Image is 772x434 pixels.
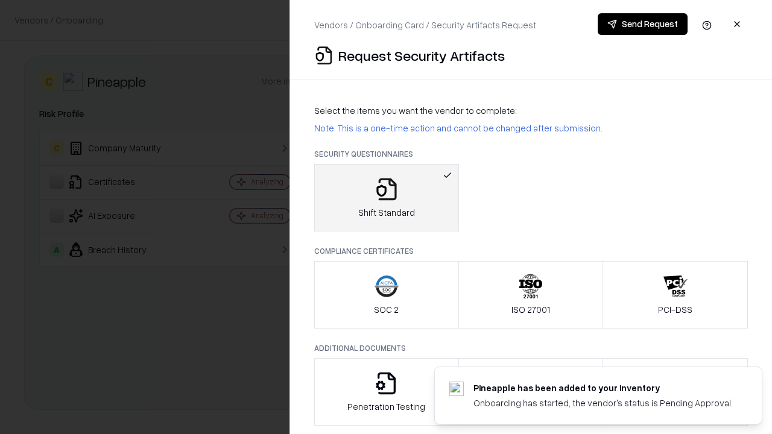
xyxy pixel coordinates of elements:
button: Shift Standard [314,164,459,231]
img: pineappleenergy.com [449,382,464,396]
p: PCI-DSS [658,303,692,316]
p: Penetration Testing [347,400,425,413]
button: PCI-DSS [603,261,748,329]
p: ISO 27001 [511,303,550,316]
button: Data Processing Agreement [603,358,748,426]
p: Note: This is a one-time action and cannot be changed after submission. [314,122,748,134]
p: Request Security Artifacts [338,46,505,65]
div: Onboarding has started, the vendor's status is Pending Approval. [473,397,733,409]
button: SOC 2 [314,261,459,329]
button: Penetration Testing [314,358,459,426]
p: Additional Documents [314,343,748,353]
button: Send Request [598,13,688,35]
div: Pineapple has been added to your inventory [473,382,733,394]
p: SOC 2 [374,303,399,316]
p: Vendors / Onboarding Card / Security Artifacts Request [314,19,536,31]
button: ISO 27001 [458,261,604,329]
p: Select the items you want the vendor to complete: [314,104,748,117]
p: Shift Standard [358,206,415,219]
p: Security Questionnaires [314,149,748,159]
p: Compliance Certificates [314,246,748,256]
button: Privacy Policy [458,358,604,426]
